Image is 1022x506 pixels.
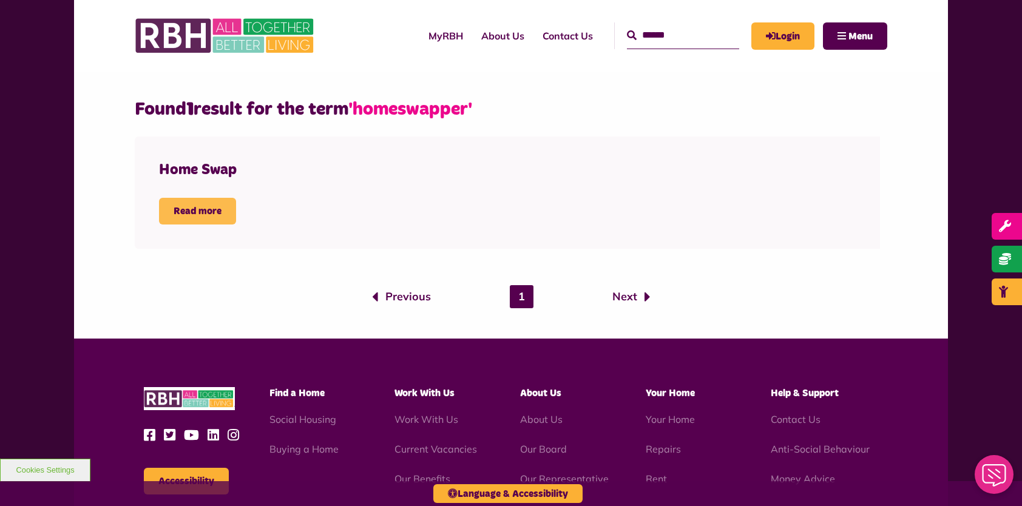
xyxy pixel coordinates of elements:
strong: 1 [186,100,194,118]
a: Work With Us [394,413,458,425]
h4: Home Swap [159,161,783,180]
a: Your Home [646,413,695,425]
a: Our Board [520,443,567,455]
a: Current Vacancies [394,443,477,455]
a: Social Housing [269,413,336,425]
a: 1 [510,285,533,308]
a: Buying a Home [269,443,339,455]
span: 'homeswapper' [348,100,472,118]
a: Money Advice [771,473,835,485]
a: Our Representative Body [520,473,609,499]
button: Accessibility [144,468,229,494]
button: Navigation [823,22,887,50]
a: Rent [646,473,667,485]
span: Menu [848,32,873,41]
img: RBH [144,387,235,411]
a: Read more Home Swap [159,198,236,224]
h2: Found result for the term [135,98,887,121]
span: About Us [520,388,561,398]
a: Previous page [372,289,431,305]
span: Help & Support [771,388,839,398]
a: Next page [612,289,651,305]
input: Search [627,22,739,49]
a: Contact Us [533,19,602,52]
a: Our Benefits [394,473,450,485]
span: Your Home [646,388,695,398]
a: About Us [520,413,563,425]
a: Contact Us [771,413,821,425]
span: Work With Us [394,388,455,398]
a: MyRBH [751,22,814,50]
span: Find a Home [269,388,325,398]
a: Anti-Social Behaviour [771,443,870,455]
iframe: Netcall Web Assistant for live chat [967,451,1022,506]
img: RBH [135,12,317,59]
a: Repairs [646,443,681,455]
button: Language & Accessibility [433,484,583,503]
a: MyRBH [419,19,472,52]
a: About Us [472,19,533,52]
